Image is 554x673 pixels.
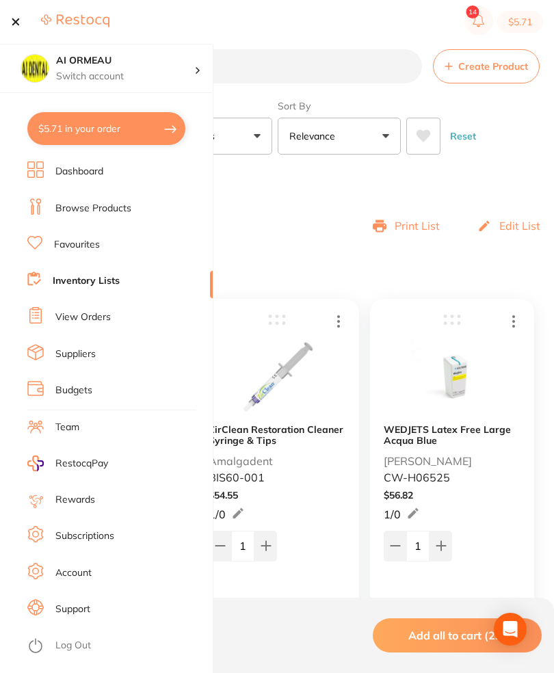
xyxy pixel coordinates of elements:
p: Switch account [56,70,194,83]
img: Restocq Logo [41,14,109,28]
button: $5.71 in your order [27,112,185,145]
div: 1 / 0 [209,506,245,523]
button: WEDJETS Latex Free Large Acqua Blue [384,424,520,446]
span: Add all to cart (29) [408,629,506,642]
a: Subscriptions [55,529,114,543]
label: Sort By [278,100,401,112]
a: Team [55,421,79,434]
a: Favourites [54,238,100,252]
a: View Orders [55,311,111,324]
h4: AI ORMEAU [56,54,194,68]
a: Restocq Logo [41,14,109,30]
p: Edit List [499,220,540,232]
a: Account [55,566,92,580]
a: Suppliers [55,347,96,361]
a: Dashboard [55,165,103,179]
p: [PERSON_NAME] [384,455,472,467]
div: $ 54.55 [209,490,345,501]
div: Open Intercom Messenger [494,613,527,646]
div: ZirClean Restoration Cleaner Syringe & Tips Amalgadent BIS60-001 $54.551/0 Add to Cart [195,299,359,658]
button: Log Out [27,635,209,657]
button: Create Product [433,49,540,83]
p: Amalgadent [209,455,273,467]
a: RestocqPay [27,456,108,471]
span: Create Product [458,61,528,72]
p: BIS60-001 [209,471,265,484]
div: 1 / 0 [384,506,420,523]
button: Relevance [278,118,401,155]
button: Add all to cart (29) [373,618,542,652]
img: NjAwMDEtanBn [236,335,319,419]
img: AI ORMEAU [21,55,49,82]
a: Support [55,603,90,616]
p: Relevance [289,129,341,143]
a: Budgets [55,384,92,397]
div: $ 56.82 [384,490,520,501]
a: Inventory Lists [53,274,120,288]
button: Reset [446,118,480,155]
a: Browse Products [55,202,131,215]
span: RestocqPay [55,457,108,471]
button: $5.71 [497,11,543,33]
img: NjUyNS5qcGc [411,335,494,419]
input: Search Products [21,49,422,83]
img: RestocqPay [27,456,44,471]
p: CW-H06525 [384,471,450,484]
button: ZirClean Restoration Cleaner Syringe & Tips [209,424,345,446]
a: Log Out [55,639,91,652]
div: WEDJETS Latex Free Large Acqua Blue [PERSON_NAME] CW-H06525 $56.821/0 Add to Cart [370,299,534,658]
a: Rewards [55,493,95,507]
p: Print List [395,220,440,232]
